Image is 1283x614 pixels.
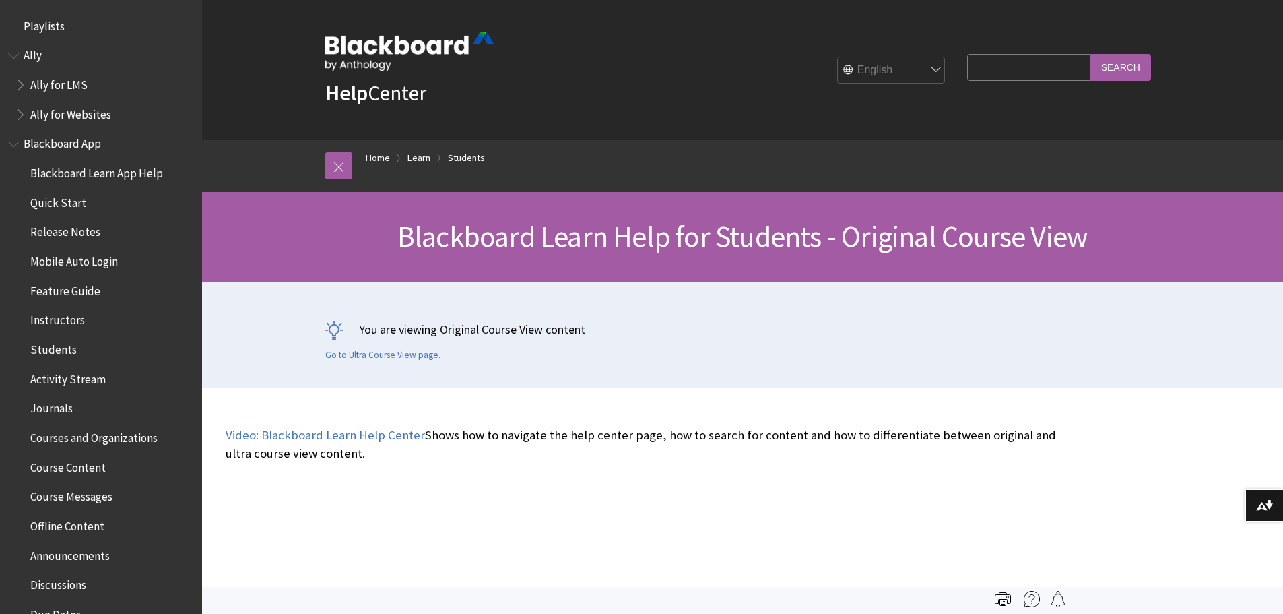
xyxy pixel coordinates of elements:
[8,15,194,38] nav: Book outline for Playlists
[325,321,1160,338] p: You are viewing Original Course View content
[30,309,85,328] span: Instructors
[30,73,88,92] span: Ally for LMS
[30,221,100,239] span: Release Notes
[1090,54,1151,80] input: Search
[24,133,101,151] span: Blackboard App
[448,150,485,166] a: Students
[366,150,390,166] a: Home
[30,515,104,533] span: Offline Content
[30,280,100,298] span: Feature Guide
[24,44,42,63] span: Ally
[407,150,430,166] a: Learn
[325,80,426,106] a: HelpCenter
[30,456,106,474] span: Course Content
[24,15,65,33] span: Playlists
[30,162,163,180] span: Blackboard Learn App Help
[325,349,440,361] a: Go to Ultra Course View page.
[838,57,946,84] select: Site Language Selector
[30,103,111,121] span: Ally for Websites
[325,80,368,106] strong: Help
[226,427,1061,462] p: Shows how to navigate the help center page, how to search for content and how to differentiate be...
[1024,591,1040,607] img: More help
[397,218,1088,255] span: Blackboard Learn Help for Students - Original Course View
[30,368,106,386] span: Activity Stream
[30,486,112,504] span: Course Messages
[995,591,1011,607] img: Print
[30,574,86,592] span: Discussions
[30,398,73,416] span: Journals
[30,338,77,357] span: Students
[325,32,494,71] img: Blackboard by Anthology
[30,427,158,445] span: Courses and Organizations
[30,545,110,563] span: Announcements
[1050,591,1066,607] img: Follow this page
[226,427,425,443] a: Video: Blackboard Learn Help Center
[30,191,86,210] span: Quick Start
[8,44,194,126] nav: Book outline for Anthology Ally Help
[30,250,118,268] span: Mobile Auto Login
